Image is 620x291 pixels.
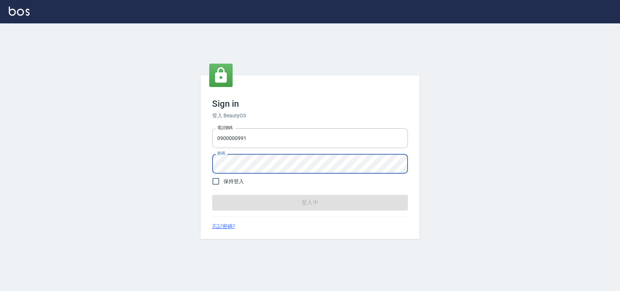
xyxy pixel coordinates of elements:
[212,112,408,120] h6: 登入 BeautyOS
[217,125,233,131] label: 電話號碼
[223,178,244,185] span: 保持登入
[9,7,30,16] img: Logo
[212,223,235,230] a: 忘記密碼?
[212,99,408,109] h3: Sign in
[217,151,225,156] label: 密碼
